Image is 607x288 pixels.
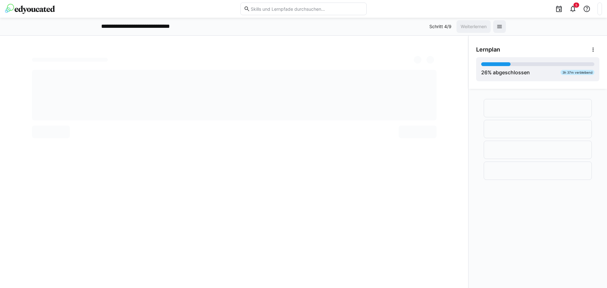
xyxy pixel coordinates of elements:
[481,69,530,76] div: % abgeschlossen
[476,46,500,53] span: Lernplan
[460,23,487,30] span: Weiterlernen
[429,23,451,30] p: Schritt 4/9
[457,20,491,33] button: Weiterlernen
[561,70,594,75] div: 3h 37m verbleibend
[250,6,363,12] input: Skills und Lernpfade durchsuchen…
[481,69,487,76] span: 26
[575,3,577,7] span: 5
